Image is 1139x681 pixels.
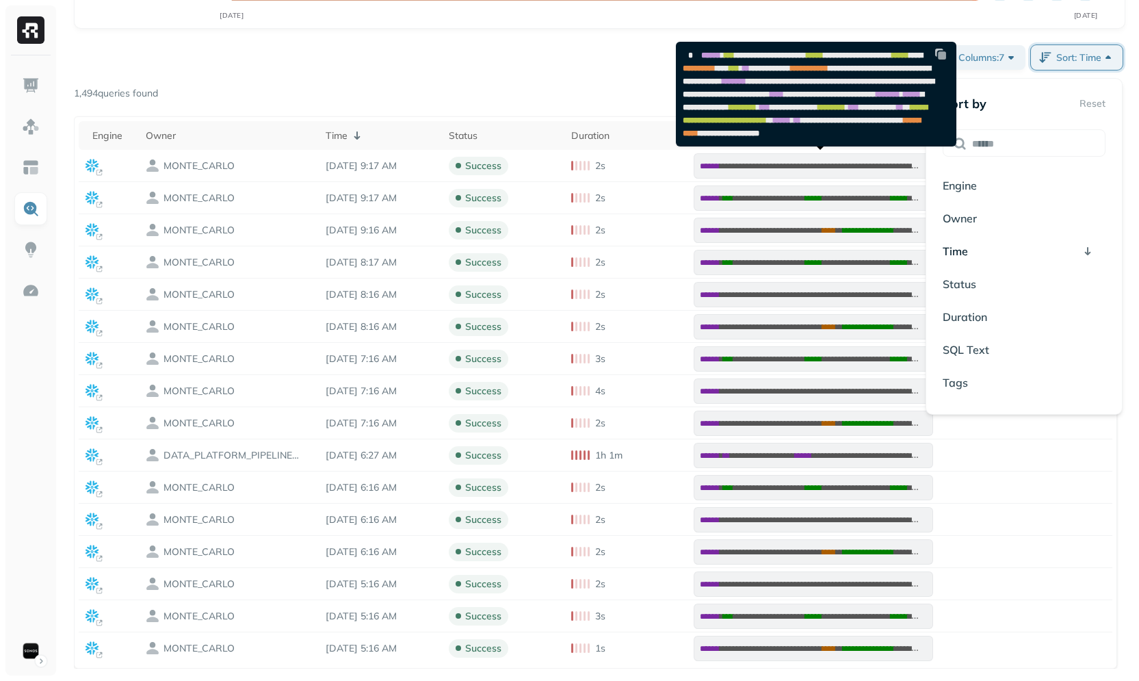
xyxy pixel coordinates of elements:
p: 2s [595,417,605,430]
span: Duration [943,310,987,324]
p: 2s [595,578,605,591]
p: 2s [595,545,605,558]
p: success [465,224,501,237]
p: MONTE_CARLO [163,513,235,526]
p: Oct 6, 2025 5:16 AM [326,578,434,591]
p: Oct 6, 2025 8:16 AM [326,288,434,301]
p: Oct 6, 2025 9:16 AM [326,224,434,237]
p: Oct 6, 2025 5:16 AM [326,642,434,655]
img: Assets [22,118,40,136]
p: 2s [595,320,605,333]
span: Tags [943,376,968,389]
p: MONTE_CARLO [163,352,235,365]
img: Asset Explorer [22,159,40,177]
p: Oct 6, 2025 6:16 AM [326,481,434,494]
p: Oct 6, 2025 5:16 AM [326,610,434,623]
p: success [465,159,501,172]
p: MONTE_CARLO [163,417,235,430]
div: Status [449,129,558,142]
tspan: [DATE] [220,11,244,20]
p: 2s [595,513,605,526]
p: 2s [595,224,605,237]
p: success [465,352,501,365]
p: Oct 6, 2025 8:16 AM [326,320,434,333]
tspan: [DATE] [1074,11,1098,20]
p: success [465,320,501,333]
p: MONTE_CARLO [163,642,235,655]
p: Oct 6, 2025 7:16 AM [326,352,434,365]
p: success [465,481,501,494]
p: success [465,513,501,526]
p: MONTE_CARLO [163,610,235,623]
p: MONTE_CARLO [163,545,235,558]
p: MONTE_CARLO [163,159,235,172]
span: Time [943,244,968,258]
img: Sonos [21,641,40,660]
p: 1,494 queries found [74,87,158,100]
p: MONTE_CARLO [163,481,235,494]
button: Columns:7 [933,45,1025,70]
p: Oct 6, 2025 7:16 AM [326,417,434,430]
p: MONTE_CARLO [163,578,235,591]
p: DATA_PLATFORM_PIPELINE_USER [163,449,300,462]
p: MONTE_CARLO [163,224,235,237]
p: 2s [595,256,605,269]
div: Duration [571,129,680,142]
p: success [465,545,501,558]
p: MONTE_CARLO [163,385,235,398]
p: success [465,288,501,301]
img: Optimization [22,282,40,300]
img: Ryft [17,16,44,44]
p: Oct 6, 2025 9:17 AM [326,159,434,172]
p: MONTE_CARLO [163,320,235,333]
p: 3s [595,352,605,365]
span: Status [943,277,976,291]
p: success [465,385,501,398]
p: success [465,578,501,591]
img: Dashboard [22,77,40,94]
p: 1h 1m [595,449,623,462]
p: 2s [595,481,605,494]
p: MONTE_CARLO [163,288,235,301]
p: success [465,642,501,655]
p: Sort by [943,96,986,112]
p: Oct 6, 2025 6:16 AM [326,513,434,526]
span: Owner [943,211,977,225]
p: Oct 6, 2025 9:17 AM [326,192,434,205]
span: Columns: 7 [958,51,1018,64]
button: Sort: Time [1031,45,1123,70]
img: Query Explorer [22,200,40,218]
p: 2s [595,192,605,205]
p: Oct 6, 2025 6:16 AM [326,545,434,558]
p: success [465,192,501,205]
p: 2s [595,288,605,301]
p: Oct 6, 2025 6:27 AM [326,449,434,462]
p: success [465,610,501,623]
span: Engine [943,179,977,192]
p: MONTE_CARLO [163,256,235,269]
div: Owner [146,129,312,142]
p: 1s [595,642,605,655]
span: Sort: Time [1056,51,1115,64]
p: Oct 6, 2025 8:17 AM [326,256,434,269]
span: SQL Text [943,343,989,357]
p: 4s [595,385,605,398]
p: Oct 6, 2025 7:16 AM [326,385,434,398]
p: 3s [595,610,605,623]
img: Insights [22,241,40,259]
div: Engine [92,129,132,142]
p: success [465,449,501,462]
div: Time [326,127,434,144]
p: MONTE_CARLO [163,192,235,205]
p: 2s [595,159,605,172]
p: success [465,256,501,269]
p: success [465,417,501,430]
